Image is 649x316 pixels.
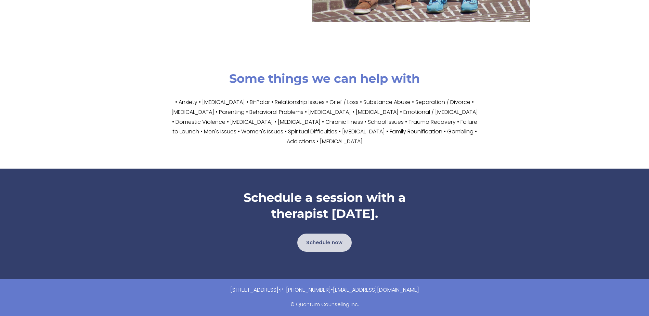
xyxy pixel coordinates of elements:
[222,190,427,222] h3: Schedule a session with a therapist [DATE].
[119,286,530,295] p: • •
[333,286,419,295] a: [EMAIL_ADDRESS][DOMAIN_NAME]
[297,234,352,252] a: Schedule now
[230,286,278,295] a: [STREET_ADDRESS]
[119,301,530,310] p: © Quantum Counseling Inc.
[281,286,331,295] a: P: [PHONE_NUMBER]
[171,71,479,87] h3: Some things we can help with
[171,98,479,147] p: • Anxiety • [MEDICAL_DATA] • Bi-Polar • Relationship Issues • Grief / Loss • Substance Abuse • Se...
